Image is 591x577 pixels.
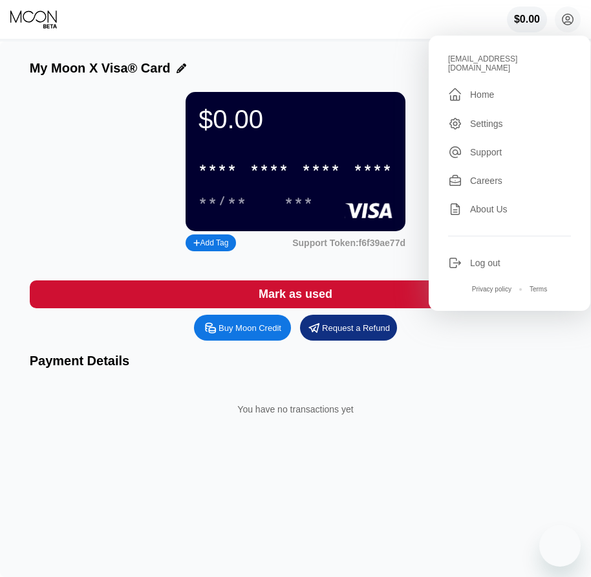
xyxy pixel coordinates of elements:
[470,258,500,268] div: Log out
[448,87,462,102] div: 
[472,286,511,293] div: Privacy policy
[40,391,552,427] div: You have no transactions yet
[193,238,228,247] div: Add Tag
[186,234,236,251] div: Add Tag
[199,105,392,134] div: $0.00
[219,322,281,334] div: Buy Moon Credit
[30,354,562,368] div: Payment Details
[448,202,571,216] div: About Us
[448,117,571,131] div: Settings
[514,14,540,25] div: $0.00
[507,6,547,32] div: $0.00
[322,322,390,334] div: Request a Refund
[292,238,405,248] div: Support Token:f6f39ae77d
[448,174,571,188] div: Careers
[530,286,547,293] div: Terms
[300,315,397,341] div: Request a Refund
[448,87,571,102] div: Home
[470,119,503,129] div: Settings
[470,89,494,100] div: Home
[259,287,332,302] div: Mark as used
[448,256,571,270] div: Log out
[448,54,571,73] div: [EMAIL_ADDRESS][DOMAIN_NAME]
[448,145,571,159] div: Support
[470,147,502,157] div: Support
[292,238,405,248] div: Support Token: f6f39ae77d
[539,525,581,567] iframe: Button to launch messaging window
[470,204,508,214] div: About Us
[30,280,562,308] div: Mark as used
[194,315,291,341] div: Buy Moon Credit
[30,61,171,76] div: My Moon X Visa® Card
[470,175,502,186] div: Careers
